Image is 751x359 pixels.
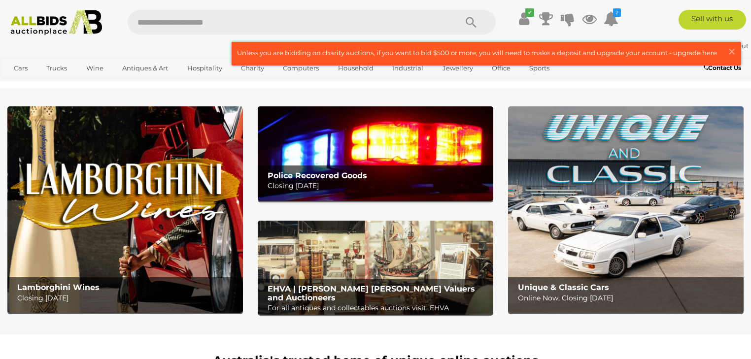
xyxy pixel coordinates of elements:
[332,60,380,76] a: Household
[525,8,534,17] i: ✔
[679,10,746,30] a: Sell with us
[518,283,609,292] b: Unique & Classic Cars
[7,60,34,76] a: Cars
[604,10,618,28] a: 2
[80,60,110,76] a: Wine
[704,63,744,73] a: Contact Us
[7,106,243,313] a: Lamborghini Wines Lamborghini Wines Closing [DATE]
[727,42,736,61] span: ×
[446,10,496,34] button: Search
[258,106,493,200] a: Police Recovered Goods Police Recovered Goods Closing [DATE]
[5,10,107,35] img: Allbids.com.au
[517,10,532,28] a: ✔
[523,60,556,76] a: Sports
[268,180,488,192] p: Closing [DATE]
[386,60,430,76] a: Industrial
[17,283,100,292] b: Lamborghini Wines
[268,284,475,302] b: EHVA | [PERSON_NAME] [PERSON_NAME] Valuers and Auctioneers
[258,221,493,315] img: EHVA | Evans Hastings Valuers and Auctioneers
[258,221,493,315] a: EHVA | Evans Hastings Valuers and Auctioneers EHVA | [PERSON_NAME] [PERSON_NAME] Valuers and Auct...
[704,64,741,71] b: Contact Us
[508,106,744,313] a: Unique & Classic Cars Unique & Classic Cars Online Now, Closing [DATE]
[613,8,621,17] i: 2
[485,60,517,76] a: Office
[181,60,229,76] a: Hospitality
[436,60,479,76] a: Jewellery
[268,171,367,180] b: Police Recovered Goods
[40,60,73,76] a: Trucks
[518,292,739,304] p: Online Now, Closing [DATE]
[17,292,238,304] p: Closing [DATE]
[7,76,90,93] a: [GEOGRAPHIC_DATA]
[116,60,174,76] a: Antiques & Art
[235,60,271,76] a: Charity
[508,106,744,313] img: Unique & Classic Cars
[7,106,243,313] img: Lamborghini Wines
[268,302,488,314] p: For all antiques and collectables auctions visit: EHVA
[276,60,325,76] a: Computers
[258,106,493,200] img: Police Recovered Goods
